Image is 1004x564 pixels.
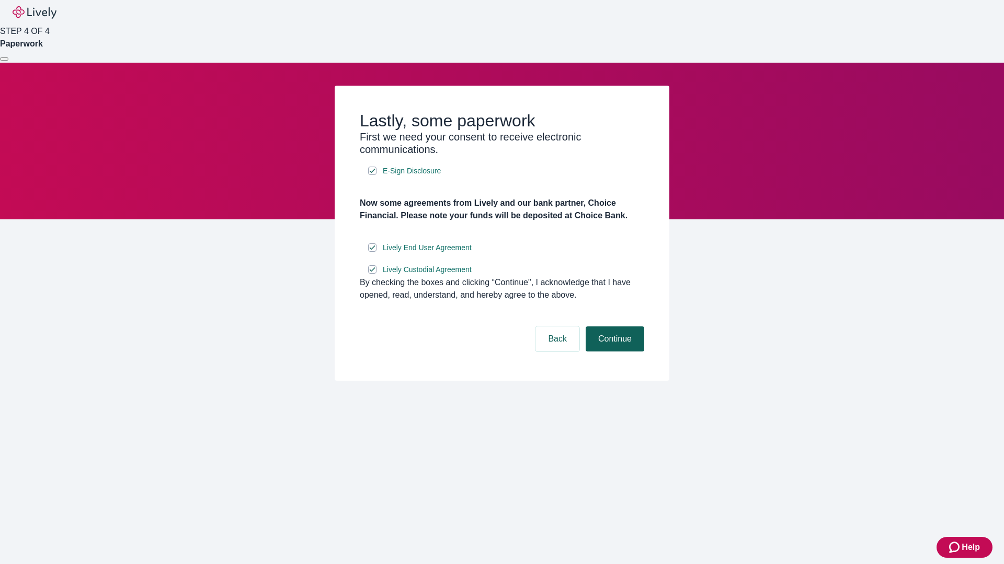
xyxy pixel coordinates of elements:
span: E-Sign Disclosure [383,166,441,177]
a: e-sign disclosure document [381,241,474,254]
span: Help [962,541,980,554]
img: Lively [13,6,56,19]
a: e-sign disclosure document [381,164,443,178]
h2: Lastly, some paperwork [360,111,644,131]
h3: First we need your consent to receive electronic communications. [360,131,644,156]
a: e-sign disclosure document [381,263,474,276]
button: Back [535,326,579,351]
div: By checking the boxes and clicking “Continue", I acknowledge that I have opened, read, understand... [360,276,644,301]
h4: Now some agreements from Lively and our bank partner, Choice Financial. Please note your funds wi... [360,197,644,222]
span: Lively Custodial Agreement [383,264,472,275]
button: Zendesk support iconHelp [937,537,992,558]
svg: Zendesk support icon [949,541,962,554]
span: Lively End User Agreement [383,242,472,253]
button: Continue [586,326,644,351]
